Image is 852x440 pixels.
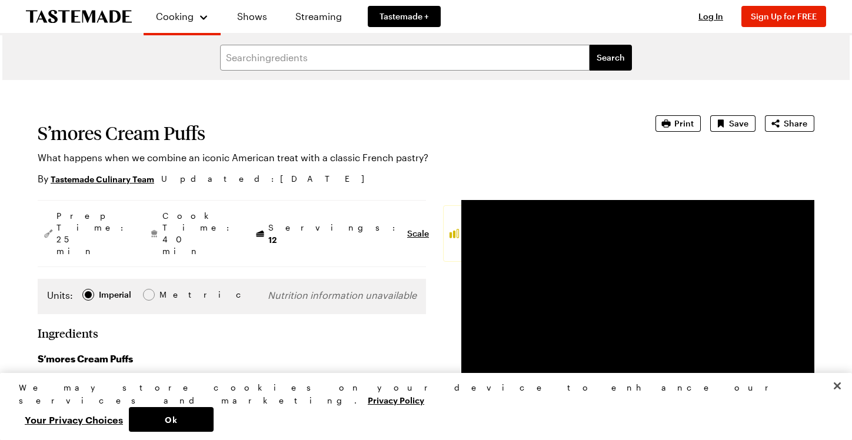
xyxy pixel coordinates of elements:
[674,118,694,129] span: Print
[56,210,129,257] span: Prep Time: 25 min
[687,11,734,22] button: Log In
[461,200,814,399] iframe: Advertisement
[19,381,823,432] div: Privacy
[407,228,429,239] button: Scale
[765,115,814,132] button: Share
[751,11,817,21] span: Sign Up for FREE
[597,52,625,64] span: Search
[268,234,277,245] span: 12
[156,11,194,22] span: Cooking
[461,200,814,399] video-js: Video Player
[729,118,748,129] span: Save
[698,11,723,21] span: Log In
[129,407,214,432] button: Ok
[47,288,184,305] div: Imperial Metric
[368,394,424,405] a: More information about your privacy, opens in a new tab
[26,10,132,24] a: To Tastemade Home Page
[99,288,132,301] span: Imperial
[159,288,185,301] span: Metric
[590,45,632,71] button: filters
[38,151,623,165] p: What happens when we combine an iconic American treat with a classic French pastry?
[159,288,184,301] div: Metric
[368,6,441,27] a: Tastemade +
[99,288,131,301] div: Imperial
[161,172,376,185] span: Updated : [DATE]
[784,118,807,129] span: Share
[655,115,701,132] button: Print
[380,11,429,22] span: Tastemade +
[741,6,826,27] button: Sign Up for FREE
[38,122,623,144] h1: S’mores Cream Puffs
[268,289,417,301] span: Nutrition information unavailable
[47,288,73,302] label: Units:
[19,407,129,432] button: Your Privacy Choices
[710,115,756,132] button: Save recipe
[162,210,235,257] span: Cook Time: 40 min
[155,5,209,28] button: Cooking
[38,172,154,186] p: By
[19,381,823,407] div: We may store cookies on your device to enhance our services and marketing.
[51,172,154,185] a: Tastemade Culinary Team
[268,222,401,246] span: Servings:
[824,373,850,399] button: Close
[38,326,98,340] h2: Ingredients
[38,352,426,366] h3: S’mores Cream Puffs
